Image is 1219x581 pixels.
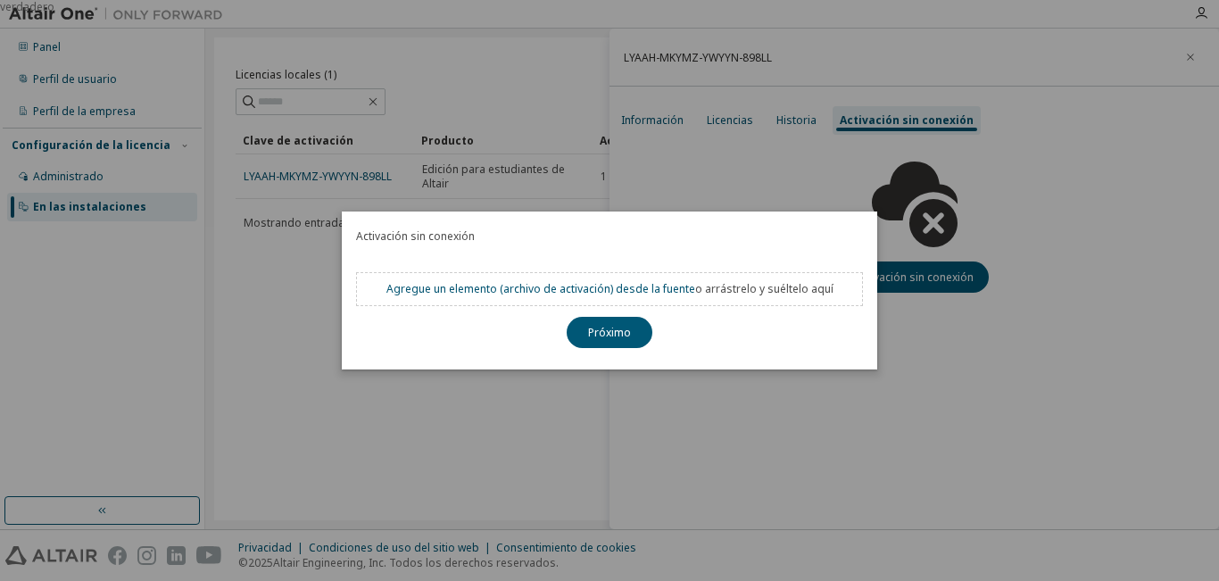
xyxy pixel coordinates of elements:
[503,281,610,296] font: archivo de activación
[588,325,631,340] font: Próximo
[610,281,695,296] font: ) desde la fuente
[386,281,503,296] font: Agregue un elemento (
[356,228,475,244] font: Activación sin conexión
[567,317,652,348] button: Próximo
[695,281,833,296] font: o arrástrelo y suéltelo aquí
